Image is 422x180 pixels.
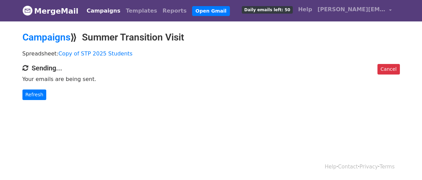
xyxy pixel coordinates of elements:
[377,64,400,75] a: Cancel
[22,32,70,43] a: Campaigns
[22,50,400,57] p: Spreadsheet:
[325,164,336,170] a: Help
[58,50,133,57] a: Copy of STP 2025 Students
[22,32,400,43] h2: ⟫ Summer Transition Visit
[315,3,394,19] a: [PERSON_NAME][EMAIL_ADDRESS][PERSON_NAME][DOMAIN_NAME]
[338,164,358,170] a: Contact
[192,6,230,16] a: Open Gmail
[22,76,400,83] p: Your emails are being sent.
[22,5,33,16] img: MergeMail logo
[22,64,400,72] h4: Sending...
[318,5,386,14] span: [PERSON_NAME][EMAIL_ADDRESS][PERSON_NAME][DOMAIN_NAME]
[379,164,394,170] a: Terms
[123,4,160,18] a: Templates
[22,4,79,18] a: MergeMail
[239,3,295,16] a: Daily emails left: 50
[22,89,47,100] a: Refresh
[84,4,123,18] a: Campaigns
[242,6,292,14] span: Daily emails left: 50
[296,3,315,16] a: Help
[160,4,189,18] a: Reports
[359,164,378,170] a: Privacy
